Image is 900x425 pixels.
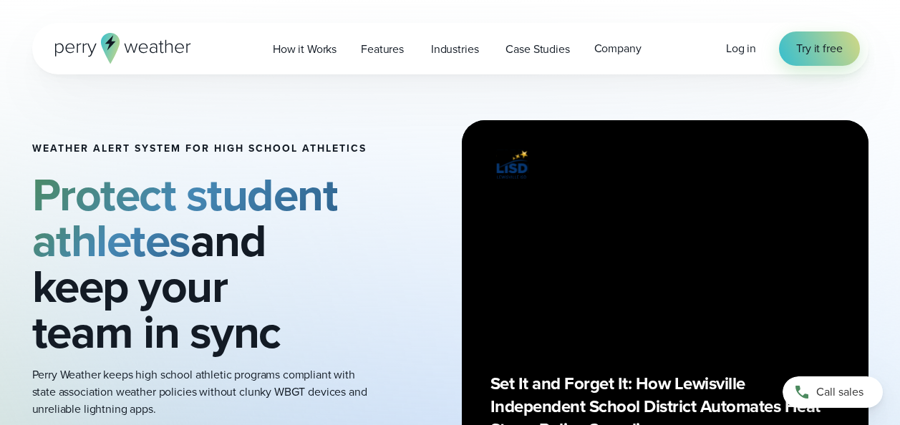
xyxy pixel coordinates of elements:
span: Try it free [796,40,842,57]
a: Try it free [779,31,859,66]
a: Log in [726,40,756,57]
a: Case Studies [493,34,581,64]
p: Perry Weather keeps high school athletic programs compliant with state association weather polici... [32,366,367,418]
h2: and keep your team in sync [32,172,367,355]
a: How it Works [261,34,349,64]
span: Call sales [816,384,863,401]
span: Industries [431,41,479,58]
span: Case Studies [505,41,569,58]
span: Features [361,41,404,58]
img: Lewisville ISD logo [490,149,533,181]
a: Call sales [783,376,883,408]
span: How it Works [273,41,337,58]
h1: Weather Alert System for High School Athletics [32,143,367,155]
span: Company [594,40,642,57]
strong: Protect student athletes [32,161,338,274]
